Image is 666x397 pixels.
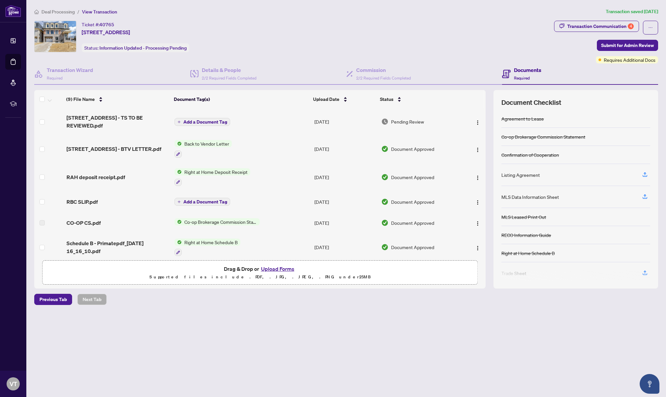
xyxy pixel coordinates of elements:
span: [STREET_ADDRESS] - BTV LETTER.pdf [67,145,161,153]
th: Document Tag(s) [171,90,310,108]
span: Document Checklist [501,98,561,107]
button: Logo [472,144,483,154]
span: Document Approved [391,174,434,181]
span: [STREET_ADDRESS] [82,28,130,36]
img: Logo [475,120,480,125]
span: Required [514,76,530,81]
img: Status Icon [174,239,182,246]
span: Upload Date [313,96,339,103]
button: Submit for Admin Review [597,40,658,51]
button: Logo [472,242,483,252]
img: IMG-W12176851_1.jpg [35,21,76,52]
img: Document Status [381,145,388,152]
span: VT [10,379,17,388]
td: [DATE] [312,191,379,212]
span: 2/2 Required Fields Completed [202,76,256,81]
span: RAH deposit receipt.pdf [67,173,125,181]
img: Status Icon [174,140,182,147]
div: Ticket #: [82,21,114,28]
span: Information Updated - Processing Pending [99,45,187,51]
span: Document Approved [391,219,434,226]
button: Upload Forms [259,265,296,273]
h4: Documents [514,66,541,74]
span: Deal Processing [41,9,75,15]
span: Status [380,96,393,103]
img: Document Status [381,244,388,251]
span: plus [177,120,181,124]
img: Document Status [381,174,388,181]
div: Listing Agreement [501,171,540,178]
button: Status IconBack to Vendor Letter [174,140,232,158]
img: Document Status [381,219,388,226]
img: Status Icon [174,168,182,175]
button: Open asap [640,374,659,394]
button: Status IconCo-op Brokerage Commission Statement [174,218,260,225]
span: View Transaction [82,9,117,15]
div: Co-op Brokerage Commission Statement [501,133,585,140]
span: Schedule B - Primatepdf_[DATE] 16_16_10.pdf [67,239,169,255]
th: Upload Date [310,90,377,108]
button: Logo [472,172,483,182]
button: Next Tab [77,294,107,305]
p: Supported files include .PDF, .JPG, .JPEG, .PNG under 25 MB [46,273,473,281]
img: Logo [475,245,480,251]
button: Add a Document Tag [174,118,230,126]
img: Document Status [381,118,388,125]
span: Document Approved [391,145,434,152]
td: [DATE] [312,108,379,135]
button: Previous Tab [34,294,72,305]
button: Add a Document Tag [174,198,230,206]
li: / [77,8,79,15]
article: Transaction saved [DATE] [606,8,658,15]
th: (9) File Name [64,90,171,108]
span: home [34,10,39,14]
div: MLS Data Information Sheet [501,193,559,200]
td: [DATE] [312,212,379,233]
button: Status IconRight at Home Schedule B [174,239,240,256]
span: ellipsis [648,25,653,30]
div: RECO Information Guide [501,231,551,239]
div: Right at Home Schedule B [501,249,555,257]
span: 40765 [99,22,114,28]
td: [DATE] [312,163,379,191]
button: Logo [472,218,483,228]
span: Co-op Brokerage Commission Statement [182,218,260,225]
th: Status [377,90,461,108]
img: Logo [475,175,480,180]
td: [DATE] [312,135,379,163]
button: Status IconRight at Home Deposit Receipt [174,168,250,186]
button: Logo [472,116,483,127]
span: Back to Vendor Letter [182,140,232,147]
span: Pending Review [391,118,424,125]
img: logo [5,5,21,17]
span: plus [177,200,181,203]
img: Logo [475,200,480,205]
span: Required [47,76,63,81]
div: 4 [628,23,634,29]
div: Confirmation of Cooperation [501,151,559,158]
span: Submit for Admin Review [601,40,654,51]
button: Transaction Communication4 [554,21,639,32]
img: Status Icon [174,218,182,225]
span: [STREET_ADDRESS] - TS TO BE REVIEWED.pdf [67,114,169,129]
span: Document Approved [391,244,434,251]
div: MLS Leased Print Out [501,213,546,221]
span: Drag & Drop or [224,265,296,273]
h4: Commission [356,66,411,74]
div: Status: [82,43,189,52]
h4: Transaction Wizard [47,66,93,74]
div: Trade Sheet [501,269,526,277]
button: Logo [472,197,483,207]
img: Logo [475,221,480,226]
span: Document Approved [391,198,434,205]
span: Requires Additional Docs [604,56,655,63]
span: RBC SLIP.pdf [67,198,98,206]
td: [DATE] [312,233,379,262]
img: Logo [475,147,480,152]
span: Right at Home Schedule B [182,239,240,246]
span: Add a Document Tag [183,120,227,124]
div: Agreement to Lease [501,115,544,122]
span: CO-OP CS.pdf [67,219,101,227]
span: Drag & Drop orUpload FormsSupported files include .PDF, .JPG, .JPEG, .PNG under25MB [42,261,477,285]
span: Add a Document Tag [183,199,227,204]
